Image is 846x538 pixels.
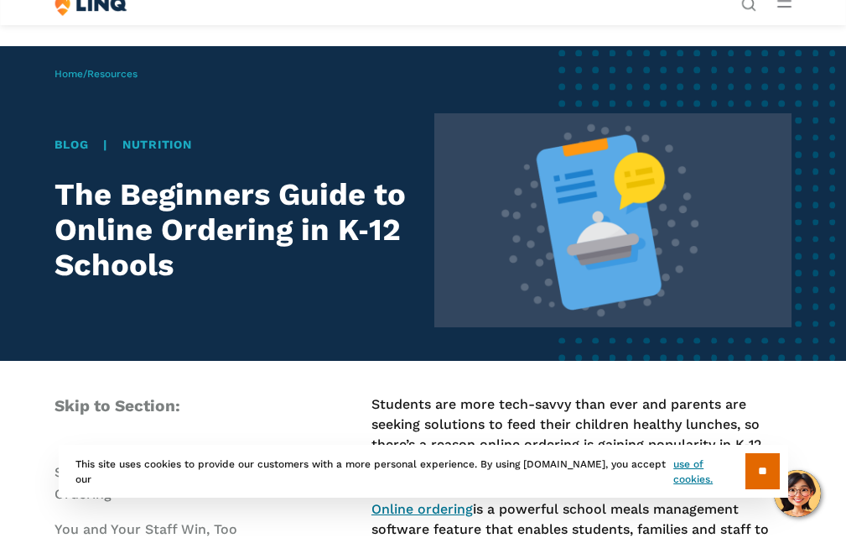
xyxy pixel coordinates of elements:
[54,521,237,537] a: You and Your Staff Win, Too
[59,445,788,498] div: This site uses cookies to provide our customers with a more personal experience. By using [DOMAIN...
[54,68,138,80] span: /
[54,136,413,154] div: |
[54,68,83,80] a: Home
[54,177,413,283] h1: The Beginners Guide to Online Ordering in K‑12 Schools
[673,457,745,487] a: use of cookies.
[54,464,282,502] a: Students and Families Love Online Ordering
[54,396,180,415] span: Skip to Section:
[774,470,821,517] button: Hello, have a question? Let’s chat.
[434,113,792,327] img: mobile device with serving platter and text messages on the device screen and dark blue backgroun...
[54,138,89,151] a: Blog
[371,394,792,476] p: Students are more tech-savvy than ever and parents are seeking solutions to feed their children h...
[87,68,138,80] a: Resources
[122,138,191,151] a: Nutrition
